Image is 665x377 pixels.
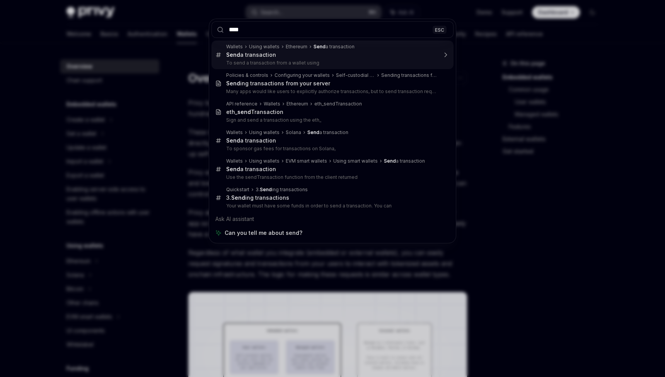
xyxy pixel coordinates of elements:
[226,109,283,115] div: eth_ Transaction
[226,129,243,136] div: Wallets
[226,194,289,201] div: 3. ing transactions
[226,137,276,144] div: a transaction
[384,158,425,164] div: a transaction
[231,194,245,201] b: Send
[226,166,240,172] b: Send
[226,158,243,164] div: Wallets
[226,146,437,152] p: To sponsor gas fees for transactions on Solana,
[237,109,251,115] b: send
[249,129,280,136] div: Using wallets
[381,72,437,78] div: Sending transactions from your server
[307,129,348,136] div: a transaction
[307,129,319,135] b: Send
[226,174,437,180] p: Use the sendTransaction function from the client returned
[225,229,302,237] span: Can you tell me about send?
[384,158,396,164] b: Send
[226,44,243,50] div: Wallets
[226,203,437,209] p: Your wallet must have some funds in order to send a transaction. You can
[314,101,362,107] div: eth_sendTransaction
[256,187,308,193] div: 3. ing transactions
[226,51,240,58] b: Send
[226,137,240,144] b: Send
[226,60,437,66] p: To send a transaction from a wallet using
[314,44,355,50] div: a transaction
[286,101,308,107] div: Ethereum
[226,187,249,193] div: Quickstart
[249,44,280,50] div: Using wallets
[226,72,268,78] div: Policies & controls
[211,212,454,226] div: Ask AI assistant
[333,158,378,164] div: Using smart wallets
[264,101,280,107] div: Wallets
[226,80,240,87] b: Send
[286,158,327,164] div: EVM smart wallets
[336,72,375,78] div: Self-custodial user wallets
[260,187,272,192] b: Send
[226,88,437,95] p: Many apps would like users to explicitly authorize transactions, but to send transaction requests f
[286,129,301,136] div: Solana
[286,44,307,50] div: Ethereum
[275,72,330,78] div: Configuring your wallets
[226,101,257,107] div: API reference
[226,51,276,58] div: a transaction
[226,80,330,87] div: ing transactions from your server
[226,117,437,123] p: Sign and send a transaction using the eth_
[249,158,280,164] div: Using wallets
[226,166,276,173] div: a transaction
[314,44,326,49] b: Send
[433,25,447,34] div: ESC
